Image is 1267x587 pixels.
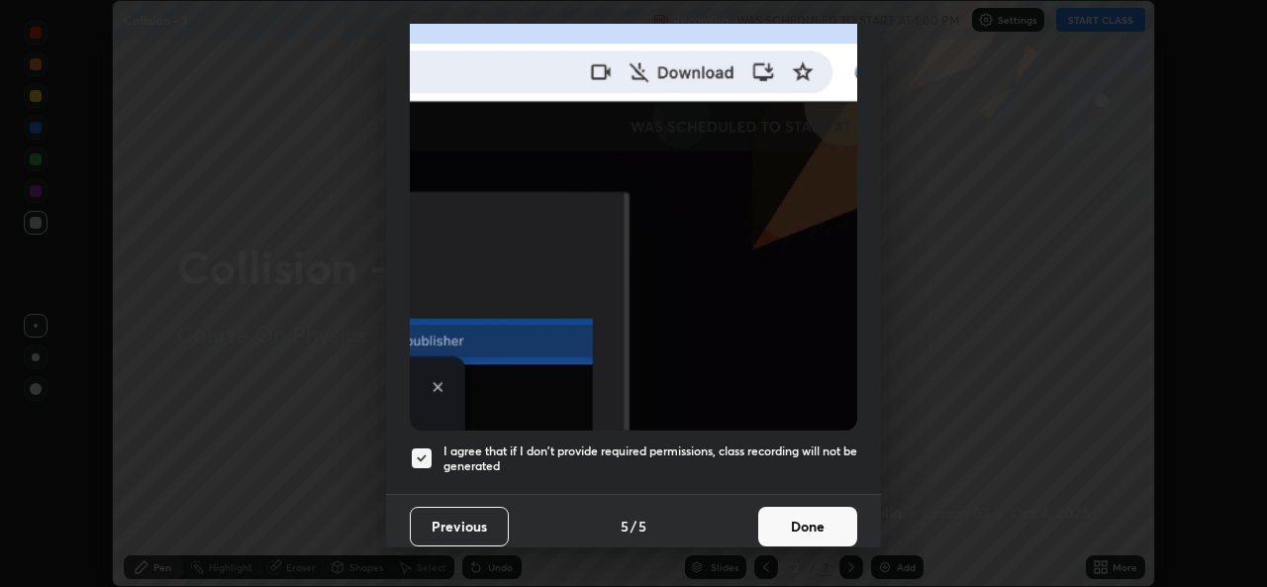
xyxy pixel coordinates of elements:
[621,516,629,537] h4: 5
[638,516,646,537] h4: 5
[410,507,509,546] button: Previous
[758,507,857,546] button: Done
[631,516,636,537] h4: /
[443,443,857,474] h5: I agree that if I don't provide required permissions, class recording will not be generated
